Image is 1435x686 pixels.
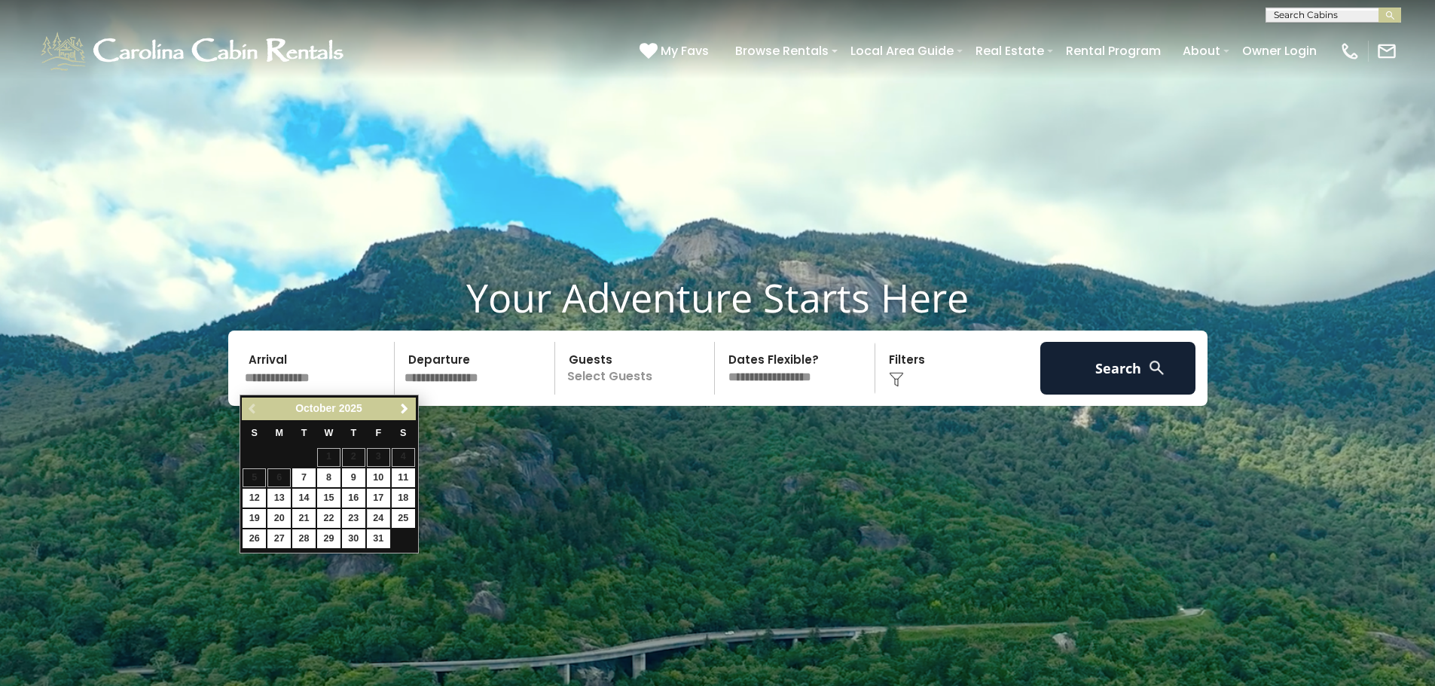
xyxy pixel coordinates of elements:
[1175,38,1228,64] a: About
[295,402,336,414] span: October
[292,489,316,508] a: 14
[317,468,340,487] a: 8
[243,489,266,508] a: 12
[301,428,307,438] span: Tuesday
[243,509,266,528] a: 19
[267,489,291,508] a: 13
[640,41,713,61] a: My Favs
[392,509,415,528] a: 25
[317,509,340,528] a: 22
[317,529,340,548] a: 29
[392,489,415,508] a: 18
[243,529,266,548] a: 26
[292,509,316,528] a: 21
[968,38,1052,64] a: Real Estate
[317,489,340,508] a: 15
[292,468,316,487] a: 7
[398,403,411,415] span: Next
[367,489,390,508] a: 17
[252,428,258,438] span: Sunday
[661,41,709,60] span: My Favs
[339,402,362,414] span: 2025
[342,489,365,508] a: 16
[267,509,291,528] a: 20
[342,468,365,487] a: 9
[367,529,390,548] a: 31
[1376,41,1397,62] img: mail-regular-white.png
[267,529,291,548] a: 27
[367,468,390,487] a: 10
[1058,38,1168,64] a: Rental Program
[342,529,365,548] a: 30
[11,274,1424,321] h1: Your Adventure Starts Here
[1040,342,1196,395] button: Search
[560,342,715,395] p: Select Guests
[275,428,283,438] span: Monday
[342,509,365,528] a: 23
[843,38,961,64] a: Local Area Guide
[1147,358,1166,377] img: search-regular-white.png
[367,509,390,528] a: 24
[292,529,316,548] a: 28
[38,29,350,74] img: White-1-1-2.png
[392,468,415,487] a: 11
[1339,41,1360,62] img: phone-regular-white.png
[889,372,904,387] img: filter--v1.png
[395,400,414,419] a: Next
[375,428,381,438] span: Friday
[728,38,836,64] a: Browse Rentals
[1235,38,1324,64] a: Owner Login
[400,428,406,438] span: Saturday
[351,428,357,438] span: Thursday
[325,428,334,438] span: Wednesday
